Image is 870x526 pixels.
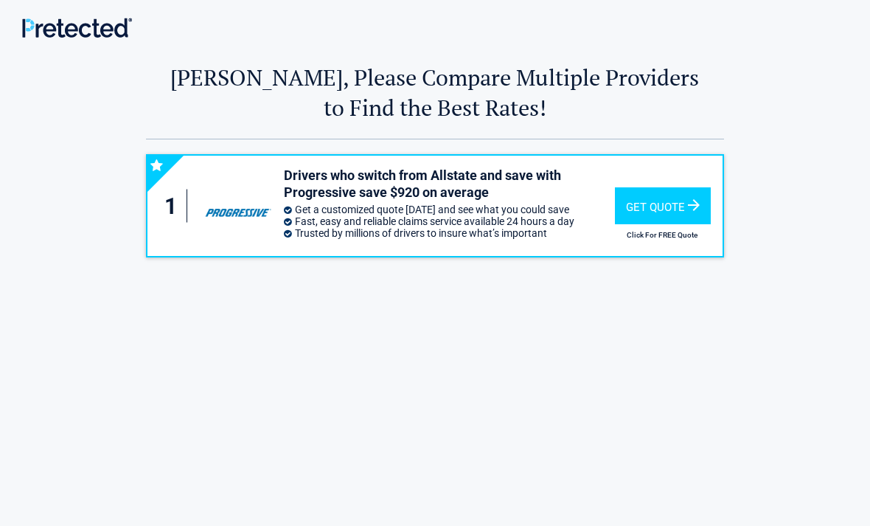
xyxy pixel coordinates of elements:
[615,187,711,224] div: Get Quote
[200,187,276,224] img: progressive's logo
[284,204,615,215] li: Get a customized quote [DATE] and see what you could save
[284,227,615,239] li: Trusted by millions of drivers to insure what’s important
[615,231,709,239] h2: Click For FREE Quote
[284,167,615,201] h3: Drivers who switch from Allstate and save with Progressive save $920 on average
[162,190,187,223] div: 1
[146,62,723,122] h2: [PERSON_NAME], Please Compare Multiple Providers to Find the Best Rates!
[284,215,615,227] li: Fast, easy and reliable claims service available 24 hours a day
[22,18,132,38] img: Main Logo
